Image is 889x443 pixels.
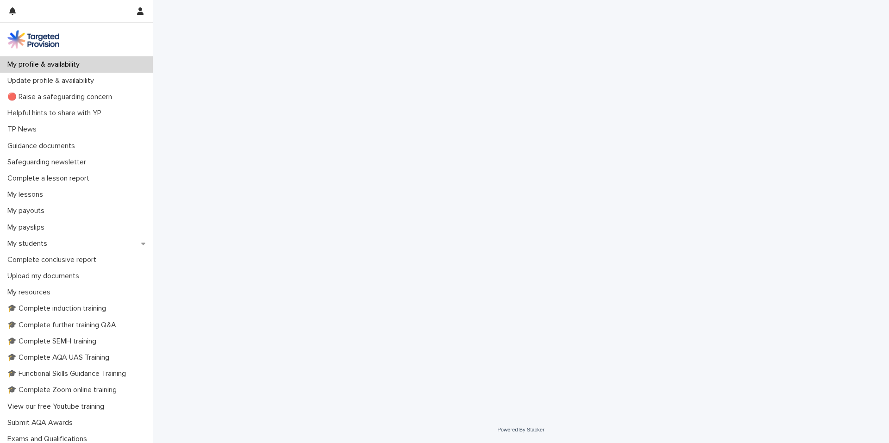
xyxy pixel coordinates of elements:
p: Upload my documents [4,272,87,281]
p: 🎓 Complete further training Q&A [4,321,124,330]
p: 🎓 Functional Skills Guidance Training [4,369,133,378]
a: Powered By Stacker [497,427,544,432]
p: View our free Youtube training [4,402,112,411]
p: My payouts [4,206,52,215]
p: My lessons [4,190,50,199]
p: Complete a lesson report [4,174,97,183]
p: Guidance documents [4,142,82,150]
p: Update profile & availability [4,76,101,85]
p: 🎓 Complete induction training [4,304,113,313]
p: My profile & availability [4,60,87,69]
p: My resources [4,288,58,297]
p: Complete conclusive report [4,256,104,264]
p: 🎓 Complete SEMH training [4,337,104,346]
p: Safeguarding newsletter [4,158,94,167]
p: TP News [4,125,44,134]
img: M5nRWzHhSzIhMunXDL62 [7,30,59,49]
p: 🔴 Raise a safeguarding concern [4,93,119,101]
p: My students [4,239,55,248]
p: 🎓 Complete Zoom online training [4,386,124,394]
p: Helpful hints to share with YP [4,109,109,118]
p: Submit AQA Awards [4,418,80,427]
p: My payslips [4,223,52,232]
p: 🎓 Complete AQA UAS Training [4,353,117,362]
